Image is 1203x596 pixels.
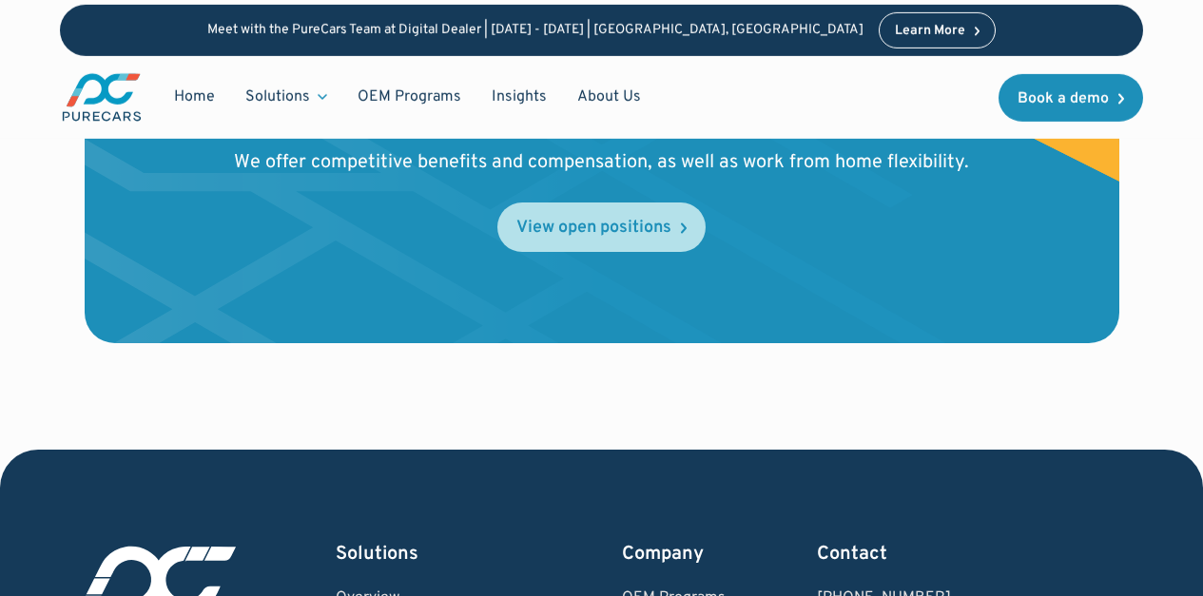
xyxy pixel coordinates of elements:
div: Company [622,541,726,567]
div: View open positions [516,220,671,237]
a: View open positions [497,202,706,252]
p: Meet with the PureCars Team at Digital Dealer | [DATE] - [DATE] | [GEOGRAPHIC_DATA], [GEOGRAPHIC_... [207,22,863,38]
img: purecars logo [60,71,144,124]
div: Book a demo [1018,90,1109,106]
a: Learn More [879,12,997,48]
a: Home [159,79,230,115]
a: Insights [476,79,562,115]
div: Solutions [230,79,342,115]
a: main [60,71,144,124]
a: Book a demo [999,73,1143,121]
div: Solutions [245,87,310,107]
a: OEM Programs [342,79,476,115]
div: Solutions [336,541,530,567]
div: Contact [817,541,1127,567]
div: Learn More [895,25,965,38]
a: About Us [562,79,656,115]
